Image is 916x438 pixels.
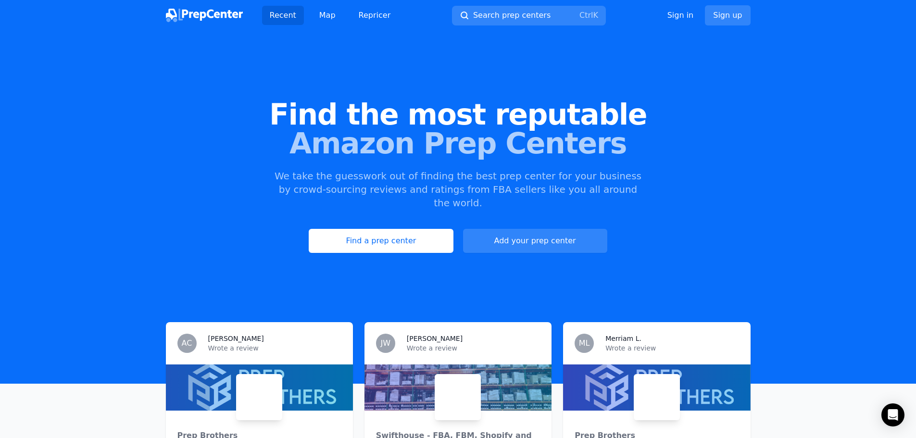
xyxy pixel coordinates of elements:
img: Prep Brothers [636,376,678,418]
span: Amazon Prep Centers [15,129,901,158]
p: Wrote a review [407,343,540,353]
img: Prep Brothers [238,376,280,418]
span: ML [579,339,590,347]
a: Map [312,6,343,25]
h3: Merriam L. [605,334,641,343]
kbd: Ctrl [579,11,593,20]
span: AC [182,339,192,347]
p: We take the guesswork out of finding the best prep center for your business by crowd-sourcing rev... [274,169,643,210]
p: Wrote a review [208,343,341,353]
a: Find a prep center [309,229,453,253]
img: Swifthouse - FBA, FBM, Shopify and more [437,376,479,418]
span: Search prep centers [473,10,551,21]
img: PrepCenter [166,9,243,22]
button: Search prep centersCtrlK [452,6,606,25]
h3: [PERSON_NAME] [407,334,463,343]
a: Add your prep center [463,229,607,253]
a: Repricer [351,6,399,25]
a: Sign up [705,5,750,25]
a: Recent [262,6,304,25]
span: JW [381,339,391,347]
div: Open Intercom Messenger [881,403,904,426]
kbd: K [593,11,598,20]
a: Sign in [667,10,694,21]
h3: [PERSON_NAME] [208,334,264,343]
span: Find the most reputable [15,100,901,129]
p: Wrote a review [605,343,739,353]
